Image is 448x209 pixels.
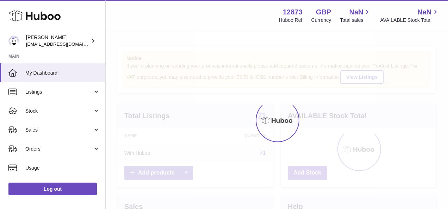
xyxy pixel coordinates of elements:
[316,7,331,17] strong: GBP
[340,7,371,24] a: NaN Total sales
[8,183,97,195] a: Log out
[380,7,440,24] a: NaN AVAILABLE Stock Total
[25,127,93,133] span: Sales
[8,36,19,46] img: tikhon.oleinikov@sleepandglow.com
[417,7,431,17] span: NaN
[26,41,104,47] span: [EMAIL_ADDRESS][DOMAIN_NAME]
[25,70,100,76] span: My Dashboard
[26,34,89,47] div: [PERSON_NAME]
[25,89,93,95] span: Listings
[25,146,93,152] span: Orders
[380,17,440,24] span: AVAILABLE Stock Total
[340,17,371,24] span: Total sales
[283,7,303,17] strong: 12873
[279,17,303,24] div: Huboo Ref
[25,108,93,114] span: Stock
[25,165,100,171] span: Usage
[311,17,331,24] div: Currency
[349,7,363,17] span: NaN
